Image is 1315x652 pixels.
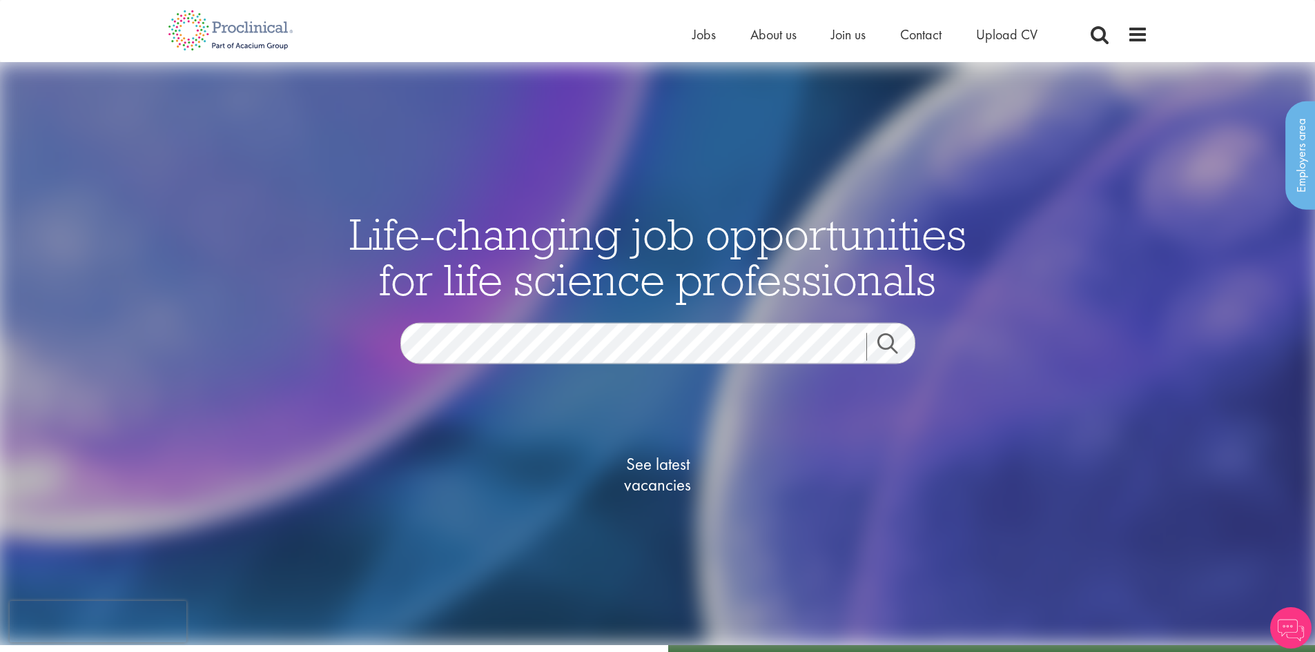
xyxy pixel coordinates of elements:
a: Job search submit button [866,333,926,360]
span: See latest vacancies [589,453,727,495]
img: Chatbot [1270,607,1312,649]
a: See latestvacancies [589,398,727,550]
a: About us [750,26,797,43]
a: Contact [900,26,942,43]
a: Join us [831,26,866,43]
a: Jobs [692,26,716,43]
iframe: reCAPTCHA [10,601,186,642]
span: Life-changing job opportunities for life science professionals [349,206,966,306]
a: Upload CV [976,26,1038,43]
